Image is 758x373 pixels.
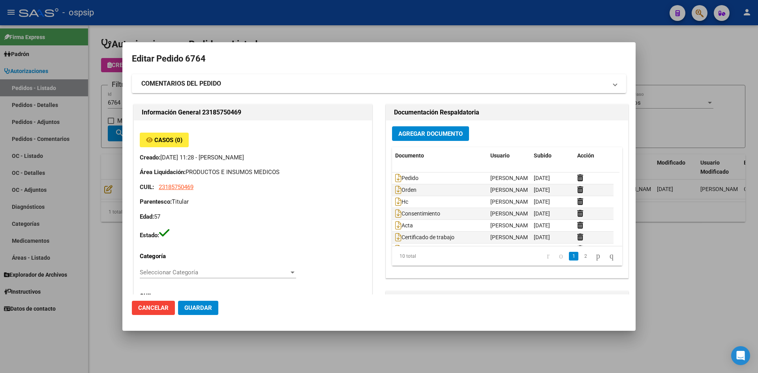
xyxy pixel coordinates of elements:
[154,137,182,144] span: Casos (0)
[731,346,750,365] div: Open Intercom Messenger
[140,252,208,261] p: Categoría
[568,249,580,263] li: page 1
[534,222,550,229] span: [DATE]
[140,198,172,205] strong: Parentesco:
[569,252,578,261] a: 1
[534,152,552,159] span: Subido
[184,304,212,311] span: Guardar
[574,147,614,164] datatable-header-cell: Acción
[395,152,424,159] span: Documento
[490,187,533,193] span: [PERSON_NAME]
[577,152,594,159] span: Acción
[534,175,550,181] span: [DATE]
[159,184,193,191] span: 23185750469
[392,147,487,164] datatable-header-cell: Documento
[140,213,154,220] strong: Edad:
[395,199,408,205] span: Hc
[140,212,366,221] p: 57
[490,210,533,217] span: [PERSON_NAME]
[534,234,550,240] span: [DATE]
[398,130,463,137] span: Agregar Documento
[490,199,533,205] span: [PERSON_NAME]
[490,234,533,240] span: [PERSON_NAME]
[140,184,154,191] strong: CUIL:
[140,197,366,206] p: Titular
[487,147,531,164] datatable-header-cell: Usuario
[178,301,218,315] button: Guardar
[543,252,553,261] a: go to first page
[395,175,418,181] span: Pedido
[580,249,591,263] li: page 2
[140,153,366,162] p: [DATE] 11:28 - [PERSON_NAME]
[534,210,550,217] span: [DATE]
[531,147,574,164] datatable-header-cell: Subido
[140,168,366,177] p: PRODUCTOS E INSUMOS MEDICOS
[534,187,550,193] span: [DATE]
[593,252,604,261] a: go to next page
[142,108,364,117] h2: Información General 23185750469
[490,152,510,159] span: Usuario
[140,169,186,176] strong: Área Liquidación:
[534,199,550,205] span: [DATE]
[490,175,533,181] span: [PERSON_NAME]
[140,269,289,276] span: Seleccionar Categoría
[395,187,417,193] span: Orden
[581,252,590,261] a: 2
[490,222,533,229] span: [PERSON_NAME]
[394,108,620,117] h2: Documentación Respaldatoria
[132,74,626,93] mat-expansion-panel-header: COMENTARIOS DEL PEDIDO
[140,154,160,161] strong: Creado:
[140,133,189,147] button: Casos (0)
[606,252,617,261] a: go to last page
[140,232,159,239] strong: Estado:
[132,51,626,66] h2: Editar Pedido 6764
[392,246,437,266] div: 10 total
[392,126,469,141] button: Agregar Documento
[132,301,175,315] button: Cancelar
[395,210,440,217] span: Consentimiento
[395,234,454,240] span: Certificado de trabajo
[555,252,567,261] a: go to previous page
[395,222,413,229] span: Acta
[140,292,208,301] p: CUIL
[141,79,221,88] strong: COMENTARIOS DEL PEDIDO
[138,304,169,311] span: Cancelar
